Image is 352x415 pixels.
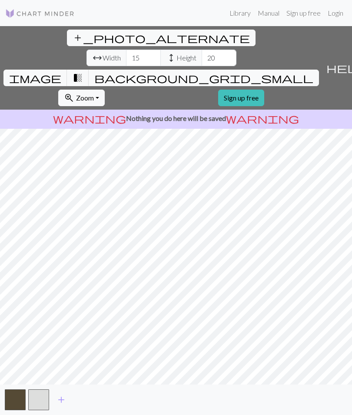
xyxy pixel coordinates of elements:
[58,90,105,106] button: Zoom
[254,4,283,22] a: Manual
[53,112,126,124] span: warning
[3,113,349,124] p: Nothing you do here will be saved
[50,392,72,408] button: Add color
[103,53,121,63] span: Width
[226,112,299,124] span: warning
[5,8,75,19] img: Logo
[226,4,254,22] a: Library
[166,52,176,64] span: height
[73,72,83,84] span: transition_fade
[218,90,264,106] a: Sign up free
[92,52,103,64] span: arrow_range
[283,4,324,22] a: Sign up free
[176,53,196,63] span: Height
[56,394,66,406] span: add
[64,92,74,104] span: zoom_in
[76,94,94,102] span: Zoom
[9,72,61,84] span: image
[324,4,347,22] a: Login
[94,72,313,84] span: background_grid_small
[73,32,250,44] span: add_photo_alternate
